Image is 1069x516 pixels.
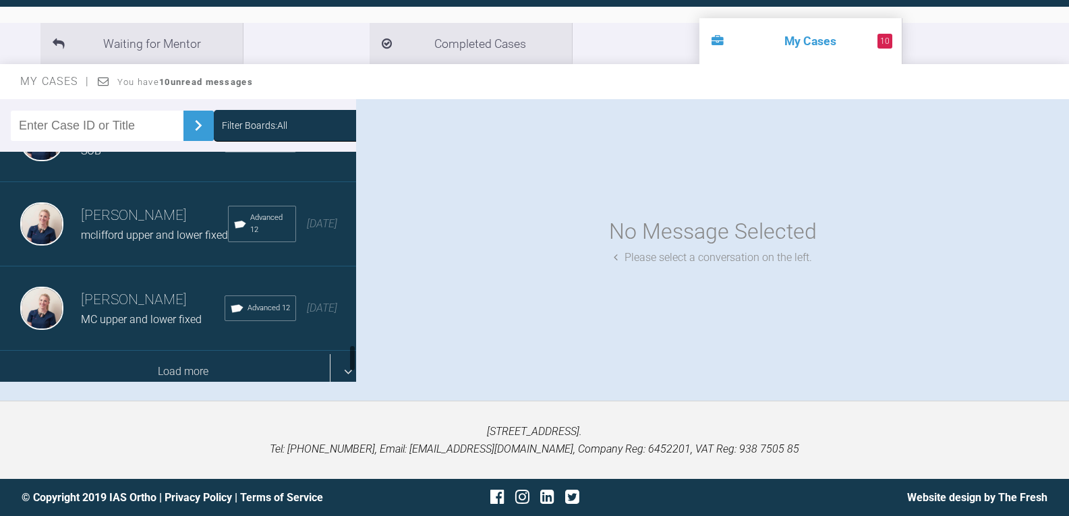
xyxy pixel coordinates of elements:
p: [STREET_ADDRESS]. Tel: [PHONE_NUMBER], Email: [EMAIL_ADDRESS][DOMAIN_NAME], Company Reg: 6452201,... [22,423,1047,457]
h3: [PERSON_NAME] [81,204,228,227]
div: No Message Selected [609,214,817,249]
span: mclifford upper and lower fixed [81,229,228,241]
span: MC upper and lower fixed [81,313,202,326]
li: My Cases [699,18,902,64]
a: Website design by The Fresh [907,491,1047,504]
img: Olivia Nixon [20,202,63,246]
span: You have [117,77,253,87]
img: Olivia Nixon [20,287,63,330]
span: [DATE] [307,302,337,314]
strong: 10 unread messages [159,77,253,87]
a: Privacy Policy [165,491,232,504]
img: chevronRight.28bd32b0.svg [187,115,209,136]
div: © Copyright 2019 IAS Ortho | | [22,489,364,507]
span: 10 [877,34,892,49]
span: Advanced 12 [250,212,290,236]
span: My Cases [20,75,90,88]
input: Enter Case ID or Title [11,111,183,141]
div: Filter Boards: All [222,118,287,133]
li: Completed Cases [370,23,572,64]
a: Terms of Service [240,491,323,504]
span: Advanced 12 [248,302,290,314]
li: Waiting for Mentor [40,23,243,64]
h3: [PERSON_NAME] [81,289,225,312]
div: Please select a conversation on the left. [614,249,812,266]
span: [DATE] [307,217,337,230]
